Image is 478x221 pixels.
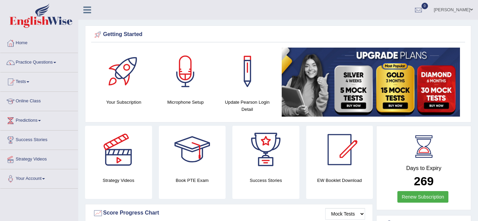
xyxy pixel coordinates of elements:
img: small5.jpg [282,48,460,117]
a: Practice Questions [0,53,78,70]
h4: EW Booklet Download [306,177,373,184]
a: Success Stories [0,131,78,148]
h4: Book PTE Exam [159,177,226,184]
a: Predictions [0,111,78,128]
h4: Days to Expiry [384,165,463,171]
b: 269 [414,174,433,188]
h4: Update Pearson Login Detail [220,99,275,113]
a: Tests [0,72,78,89]
h4: Strategy Videos [85,177,152,184]
h4: Your Subscription [96,99,151,106]
span: 0 [422,3,428,9]
a: Strategy Videos [0,150,78,167]
a: Your Account [0,169,78,186]
a: Online Class [0,92,78,109]
h4: Microphone Setup [158,99,213,106]
div: Getting Started [93,30,463,40]
a: Home [0,34,78,51]
div: Score Progress Chart [93,208,365,218]
h4: Success Stories [232,177,299,184]
a: Renew Subscription [397,191,449,203]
